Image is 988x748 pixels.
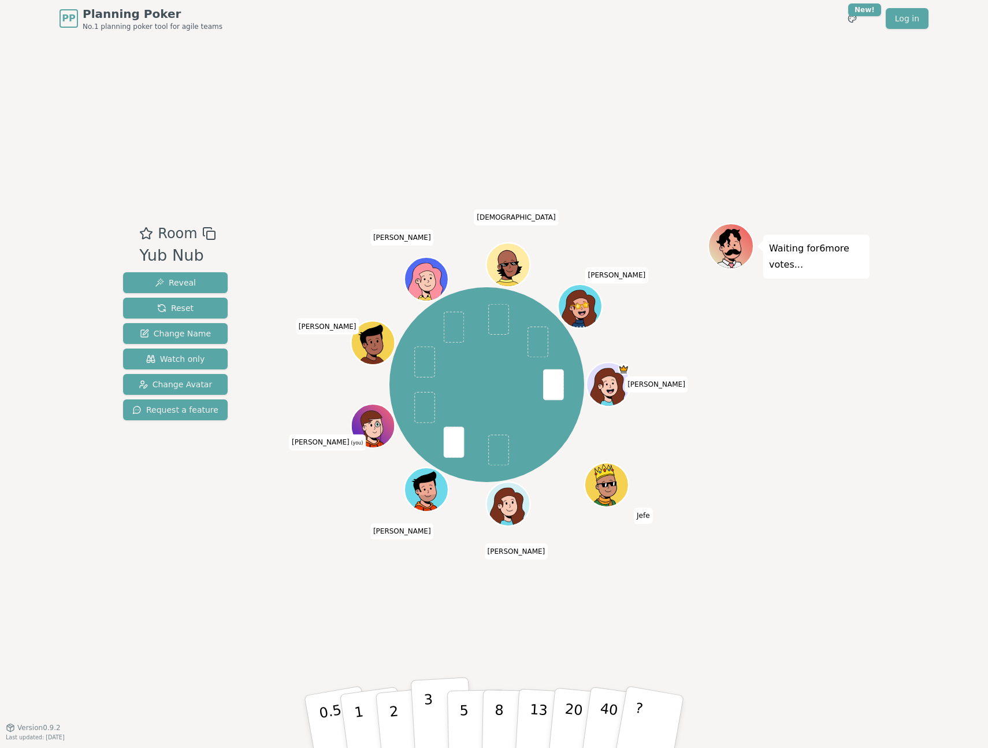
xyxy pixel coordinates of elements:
[123,374,228,395] button: Change Avatar
[352,406,393,447] button: Click to change your avatar
[634,508,653,524] span: Click to change your name
[123,298,228,319] button: Reset
[625,376,688,392] span: Click to change your name
[140,328,211,339] span: Change Name
[146,353,205,365] span: Watch only
[842,8,863,29] button: New!
[6,734,65,740] span: Last updated: [DATE]
[157,302,194,314] span: Reset
[17,723,61,732] span: Version 0.9.2
[139,244,216,268] div: Yub Nub
[139,223,153,244] button: Add as favourite
[62,12,75,25] span: PP
[123,399,228,420] button: Request a feature
[296,319,359,335] span: Click to change your name
[618,364,629,375] span: Jon is the host
[370,229,434,246] span: Click to change your name
[585,268,648,284] span: Click to change your name
[6,723,61,732] button: Version0.9.2
[132,404,218,416] span: Request a feature
[83,22,222,31] span: No.1 planning poker tool for agile teams
[350,441,363,446] span: (you)
[60,6,222,31] a: PPPlanning PokerNo.1 planning poker tool for agile teams
[370,524,434,540] span: Click to change your name
[123,349,228,369] button: Watch only
[123,323,228,344] button: Change Name
[848,3,881,16] div: New!
[886,8,928,29] a: Log in
[485,543,548,560] span: Click to change your name
[158,223,197,244] span: Room
[83,6,222,22] span: Planning Poker
[474,209,558,225] span: Click to change your name
[155,277,196,288] span: Reveal
[769,240,864,273] p: Waiting for 6 more votes...
[123,272,228,293] button: Reveal
[139,379,213,390] span: Change Avatar
[289,435,366,451] span: Click to change your name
